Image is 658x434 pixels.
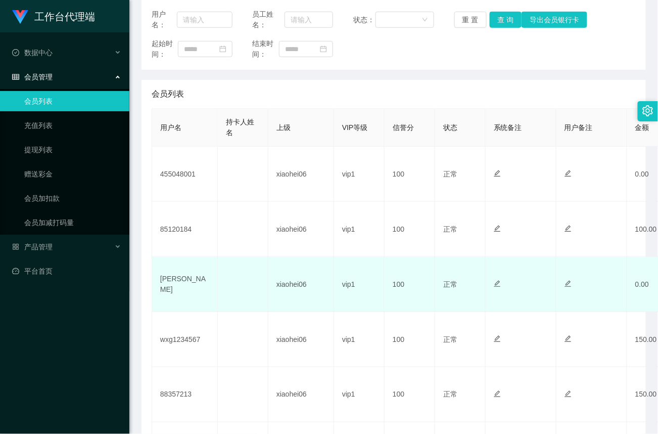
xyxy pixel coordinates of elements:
[522,12,587,28] button: 导出会员银行卡
[268,147,334,202] td: xiaohei06
[385,147,435,202] td: 100
[12,10,28,24] img: logo.9652507e.png
[34,1,95,33] h1: 工作台代理端
[177,12,232,28] input: 请输入
[422,17,428,24] i: 图标: down
[385,257,435,312] td: 100
[12,73,19,80] i: 图标: table
[152,312,218,367] td: wxg1234567
[494,170,501,177] i: 图标: edit
[334,147,385,202] td: vip1
[320,46,327,53] i: 图标: calendar
[12,49,53,57] span: 数据中心
[494,390,501,398] i: 图标: edit
[385,202,435,257] td: 100
[342,123,368,132] span: VIP等级
[152,88,184,100] span: 会员列表
[24,91,121,111] a: 会员列表
[12,49,19,56] i: 图标: check-circle-o
[490,12,522,28] button: 查 询
[160,123,181,132] span: 用户名
[152,202,218,257] td: 85120184
[443,225,457,233] span: 正常
[285,12,333,28] input: 请输入
[12,243,19,250] i: 图标: appstore-o
[24,115,121,136] a: 充值列表
[24,140,121,160] a: 提现列表
[385,367,435,422] td: 100
[24,164,121,184] a: 赠送彩金
[12,261,121,281] a: 图标: dashboard平台首页
[268,312,334,367] td: xiaohei06
[494,225,501,232] i: 图标: edit
[565,170,572,177] i: 图标: edit
[334,367,385,422] td: vip1
[226,118,254,137] span: 持卡人姓名
[152,147,218,202] td: 455048001
[565,280,572,287] i: 图标: edit
[276,123,291,132] span: 上级
[12,12,95,20] a: 工作台代理端
[494,335,501,342] i: 图标: edit
[494,123,522,132] span: 系统备注
[334,312,385,367] td: vip1
[24,212,121,233] a: 会员加减打码量
[268,257,334,312] td: xiaohei06
[443,170,457,178] span: 正常
[443,390,457,399] span: 正常
[443,123,457,132] span: 状态
[385,312,435,367] td: 100
[268,202,334,257] td: xiaohei06
[565,390,572,398] i: 图标: edit
[152,38,178,60] span: 起始时间：
[565,225,572,232] i: 图标: edit
[253,9,285,30] span: 员工姓名：
[219,46,226,53] i: 图标: calendar
[152,367,218,422] td: 88357213
[393,123,414,132] span: 信誉分
[334,202,385,257] td: vip1
[565,335,572,342] i: 图标: edit
[268,367,334,422] td: xiaohei06
[494,280,501,287] i: 图标: edit
[642,105,653,116] i: 图标: setting
[353,15,375,25] span: 状态：
[152,9,177,30] span: 用户名：
[152,257,218,312] td: [PERSON_NAME]
[12,73,53,81] span: 会员管理
[635,123,649,132] span: 金额
[443,335,457,343] span: 正常
[443,280,457,288] span: 正常
[253,38,279,60] span: 结束时间：
[24,188,121,208] a: 会员加扣款
[454,12,487,28] button: 重 置
[565,123,593,132] span: 用户备注
[334,257,385,312] td: vip1
[12,243,53,251] span: 产品管理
